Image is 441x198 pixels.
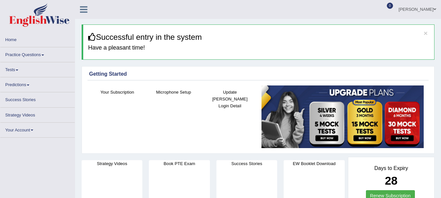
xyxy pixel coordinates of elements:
[0,77,75,90] a: Predictions
[284,160,344,167] h4: EW Booklet Download
[0,32,75,45] a: Home
[0,92,75,105] a: Success Stories
[89,70,427,78] div: Getting Started
[424,30,428,37] button: ×
[88,33,429,41] h3: Successful entry in the system
[0,47,75,60] a: Practice Questions
[205,89,255,109] h4: Update [PERSON_NAME] Login Detail
[261,85,424,148] img: small5.jpg
[0,108,75,120] a: Strategy Videos
[82,160,142,167] h4: Strategy Videos
[88,45,429,51] h4: Have a pleasant time!
[0,123,75,135] a: Your Account
[92,89,142,96] h4: Your Subscription
[385,174,398,187] b: 28
[216,160,277,167] h4: Success Stories
[355,165,427,171] h4: Days to Expiry
[387,3,393,9] span: 0
[0,62,75,75] a: Tests
[149,160,210,167] h4: Book PTE Exam
[149,89,199,96] h4: Microphone Setup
